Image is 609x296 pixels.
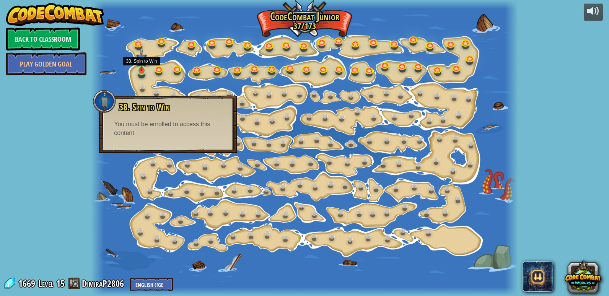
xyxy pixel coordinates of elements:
div: You must be enrolled to access this content [114,120,222,138]
a: Play Golden Goal [6,52,86,75]
img: CodeCombat - Learn how to code by playing a game [6,3,104,26]
a: DimiraP2806 [82,277,126,289]
img: level-banner-unstarted-subscriber.png [136,47,147,72]
span: Level [38,277,54,290]
span: 1669 [18,277,37,289]
span: 38. Spin to Win [119,101,170,114]
span: 15 [56,277,65,289]
a: Back to Classroom [6,28,80,50]
button: Adjust volume [584,3,603,21]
